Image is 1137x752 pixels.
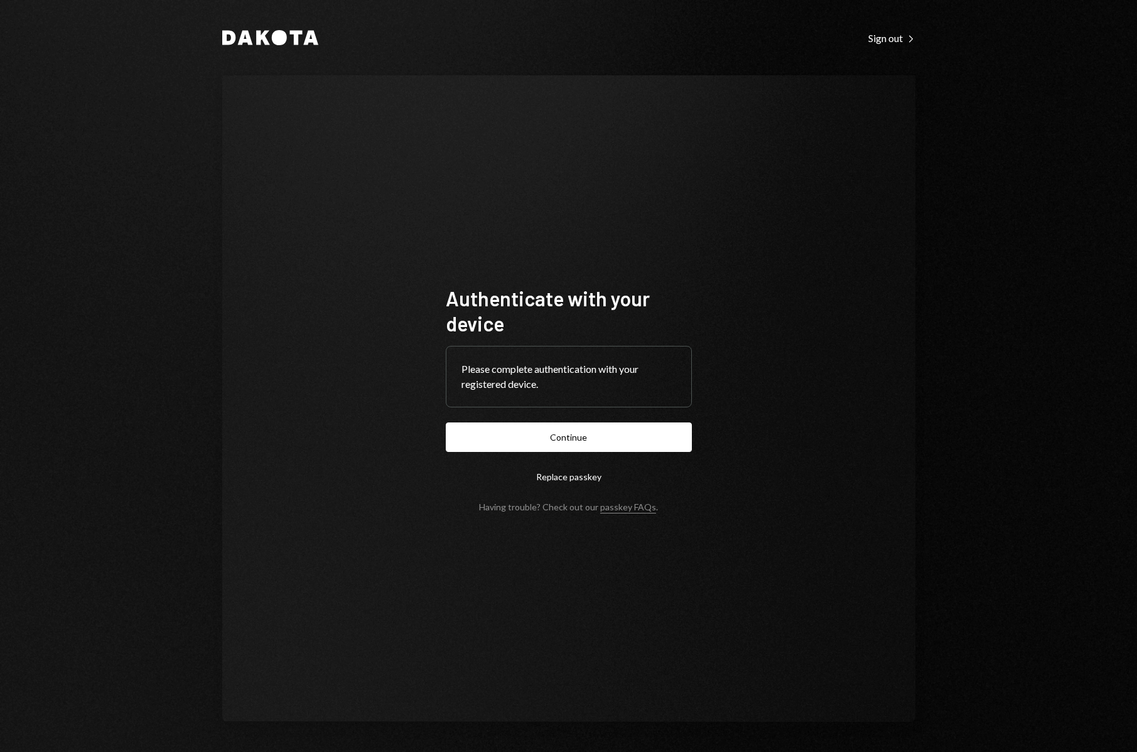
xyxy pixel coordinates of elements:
[446,286,692,336] h1: Authenticate with your device
[446,462,692,491] button: Replace passkey
[479,502,658,512] div: Having trouble? Check out our .
[600,502,656,513] a: passkey FAQs
[868,31,915,45] a: Sign out
[868,32,915,45] div: Sign out
[446,422,692,452] button: Continue
[461,362,676,392] div: Please complete authentication with your registered device.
